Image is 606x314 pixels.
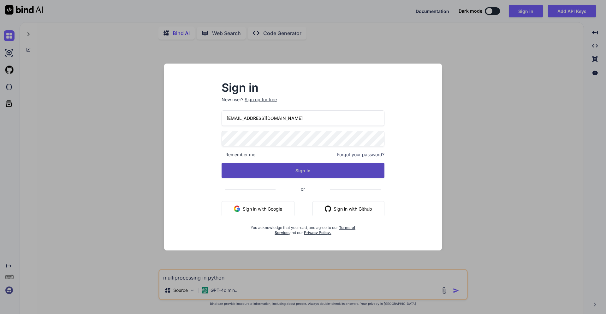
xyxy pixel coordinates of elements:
[276,181,330,197] span: or
[337,151,384,158] span: Forgot your password?
[222,110,384,126] input: Login or Email
[222,163,384,178] button: Sign In
[245,96,277,103] div: Sign up for free
[249,221,357,235] div: You acknowledge that you read, and agree to our and our
[234,206,240,212] img: google
[222,151,255,158] span: Remember me
[222,96,384,110] p: New user?
[275,225,355,235] a: Terms of Service
[222,83,384,93] h2: Sign in
[325,206,331,212] img: github
[304,230,331,235] a: Privacy Policy.
[312,201,384,216] button: Sign in with Github
[222,201,294,216] button: Sign in with Google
